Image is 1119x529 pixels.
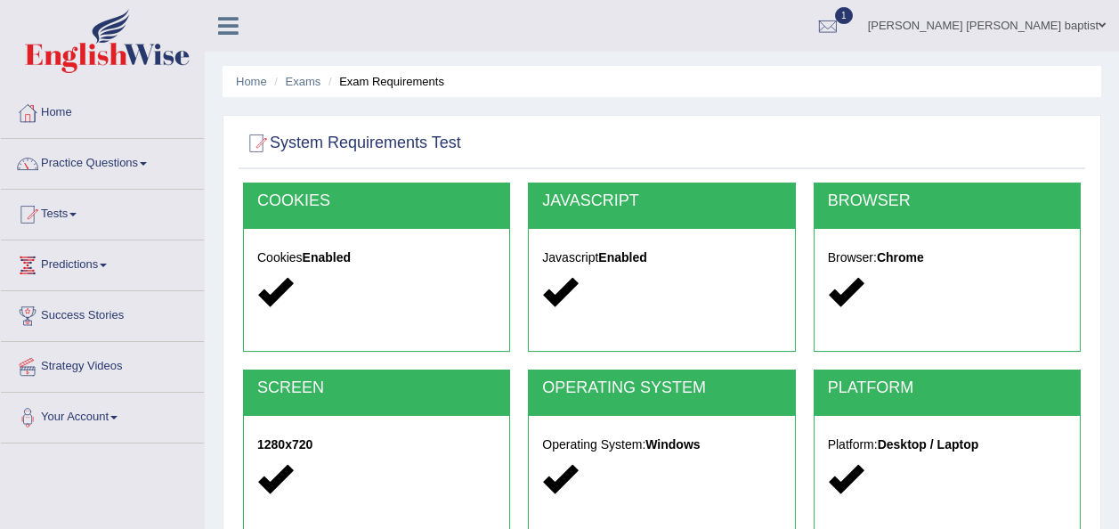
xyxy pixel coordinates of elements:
a: Home [236,75,267,88]
h2: COOKIES [257,192,496,210]
a: Practice Questions [1,139,204,183]
a: Predictions [1,240,204,285]
h5: Operating System: [542,438,781,452]
a: Home [1,88,204,133]
h2: PLATFORM [828,379,1066,397]
strong: 1280x720 [257,437,312,452]
h5: Platform: [828,438,1066,452]
h5: Javascript [542,251,781,264]
strong: Enabled [303,250,351,264]
a: Your Account [1,393,204,437]
strong: Windows [645,437,700,452]
a: Strategy Videos [1,342,204,387]
h2: BROWSER [828,192,1066,210]
h5: Cookies [257,251,496,264]
a: Exams [286,75,321,88]
h2: OPERATING SYSTEM [542,379,781,397]
h2: JAVASCRIPT [542,192,781,210]
a: Success Stories [1,291,204,336]
li: Exam Requirements [324,73,444,90]
strong: Desktop / Laptop [878,437,979,452]
h2: System Requirements Test [243,130,461,157]
span: 1 [835,7,853,24]
strong: Chrome [877,250,924,264]
strong: Enabled [598,250,646,264]
h2: SCREEN [257,379,496,397]
a: Tests [1,190,204,234]
h5: Browser: [828,251,1066,264]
